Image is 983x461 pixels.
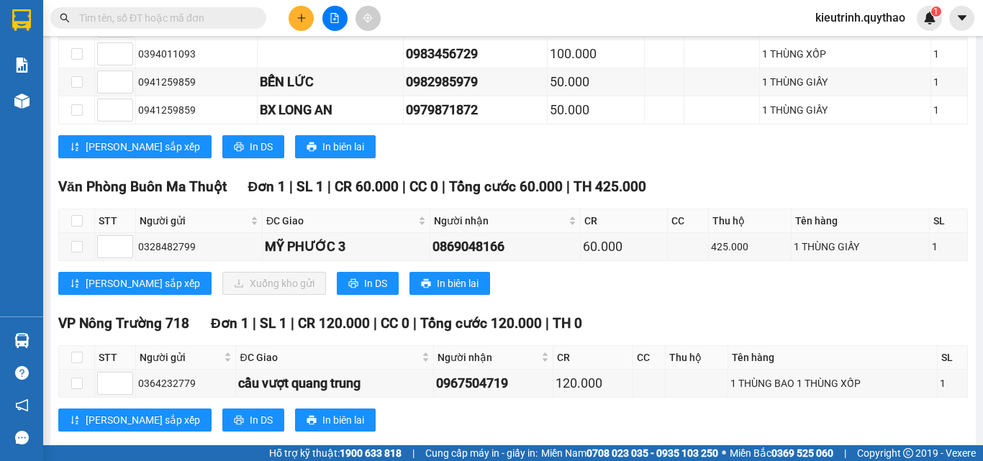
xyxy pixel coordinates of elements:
[666,346,728,370] th: Thu hộ
[771,447,833,459] strong: 0369 525 060
[70,415,80,426] span: sort-ascending
[296,178,324,195] span: SL 1
[138,46,255,62] div: 0394011093
[327,178,331,195] span: |
[260,315,287,332] span: SL 1
[322,139,364,155] span: In biên lai
[260,100,401,120] div: BX LONG AN
[248,178,286,195] span: Đơn 1
[322,412,364,428] span: In biên lai
[550,100,642,120] div: 50.000
[553,315,582,332] span: TH 0
[956,12,969,24] span: caret-down
[586,447,718,459] strong: 0708 023 035 - 0935 103 250
[95,209,136,233] th: STT
[222,135,284,158] button: printerIn DS
[381,315,409,332] span: CC 0
[86,412,200,428] span: [PERSON_NAME] sắp xếp
[722,450,726,456] span: ⚪️
[420,315,542,332] span: Tổng cước 120.000
[95,346,136,370] th: STT
[222,408,284,432] button: printerIn DS
[425,445,538,461] span: Cung cấp máy in - giấy in:
[250,139,273,155] span: In DS
[434,213,566,229] span: Người nhận
[322,6,348,31] button: file-add
[58,178,227,195] span: Văn Phòng Buôn Ma Thuột
[307,415,317,426] span: printer
[295,135,376,158] button: printerIn biên lai
[123,12,224,47] div: DỌC ĐƯỜNG
[762,102,928,118] div: 1 THÙNG GIẤY
[406,72,545,92] div: 0982985979
[938,346,968,370] th: SL
[923,12,936,24] img: icon-new-feature
[289,178,293,195] span: |
[265,237,427,257] div: MỸ PHƯỚC 3
[930,209,968,233] th: SL
[931,6,941,17] sup: 1
[14,333,30,348] img: warehouse-icon
[553,346,634,370] th: CR
[566,178,570,195] span: |
[330,13,340,23] span: file-add
[296,13,307,23] span: plus
[291,315,294,332] span: |
[762,46,928,62] div: 1 THÙNG XỐP
[844,445,846,461] span: |
[79,10,249,26] input: Tìm tên, số ĐT hoặc mã đơn
[70,278,80,290] span: sort-ascending
[335,178,399,195] span: CR 60.000
[70,142,80,153] span: sort-ascending
[363,13,373,23] span: aim
[211,315,249,332] span: Đơn 1
[15,366,29,380] span: question-circle
[269,445,402,461] span: Hỗ trợ kỹ thuật:
[138,102,255,118] div: 0941259859
[402,178,406,195] span: |
[234,415,244,426] span: printer
[240,350,418,365] span: ĐC Giao
[406,44,545,64] div: 0983456729
[266,213,415,229] span: ĐC Giao
[86,275,200,291] span: [PERSON_NAME] sắp xếp
[138,375,233,391] div: 0364232779
[730,445,833,461] span: Miền Bắc
[12,9,31,31] img: logo-vxr
[794,239,927,255] div: 1 THÙNG GIẤY
[409,272,490,295] button: printerIn biên lai
[123,47,224,67] div: 0783531052
[406,100,545,120] div: 0979871872
[804,9,917,27] span: kieutrinh.quythao
[348,278,358,290] span: printer
[58,135,212,158] button: sort-ascending[PERSON_NAME] sắp xếp
[58,272,212,295] button: sort-ascending[PERSON_NAME] sắp xếp
[250,412,273,428] span: In DS
[940,375,965,391] div: 1
[933,46,965,62] div: 1
[12,64,113,84] div: 0935429529
[355,6,381,31] button: aim
[581,209,668,233] th: CR
[709,209,792,233] th: Thu hộ
[123,14,158,29] span: Nhận:
[307,142,317,153] span: printer
[903,448,913,458] span: copyright
[762,74,928,90] div: 1 THÙNG GIẤY
[12,12,113,64] div: Văn Phòng Buôn Ma Thuột
[541,445,718,461] span: Miền Nam
[728,346,938,370] th: Tên hàng
[238,373,430,393] div: cầu vượt quang trung
[58,315,189,332] span: VP Nông Trường 718
[15,431,29,444] span: message
[432,237,578,257] div: 0869048166
[933,6,938,17] span: 1
[86,139,200,155] span: [PERSON_NAME] sắp xếp
[337,272,399,295] button: printerIn DS
[550,44,642,64] div: 100.000
[442,178,445,195] span: |
[222,272,326,295] button: downloadXuống kho gửi
[412,445,415,461] span: |
[364,275,387,291] span: In DS
[556,373,631,393] div: 120.000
